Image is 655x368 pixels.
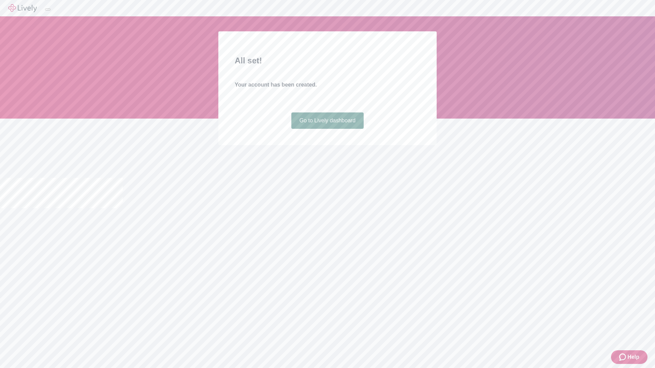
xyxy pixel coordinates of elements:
[8,4,37,12] img: Lively
[291,112,364,129] a: Go to Lively dashboard
[235,55,420,67] h2: All set!
[619,353,627,361] svg: Zendesk support icon
[45,9,50,11] button: Log out
[627,353,639,361] span: Help
[235,81,420,89] h4: Your account has been created.
[611,350,647,364] button: Zendesk support iconHelp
